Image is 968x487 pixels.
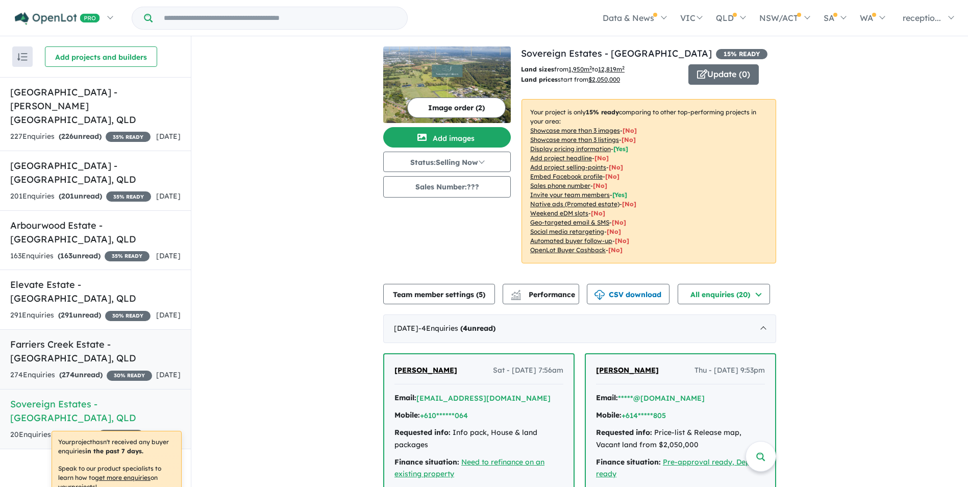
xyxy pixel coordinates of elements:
a: Need to refinance on an existing property [394,457,544,479]
h5: Farriers Creek Estate - [GEOGRAPHIC_DATA] , QLD [10,337,181,365]
div: 163 Enquir ies [10,250,150,262]
span: [ No ] [593,182,607,189]
button: Update (0) [688,64,759,85]
span: [PERSON_NAME] [596,366,659,375]
sup: 2 [622,65,625,70]
button: Add images [383,127,511,148]
span: 163 [60,251,72,260]
u: Automated buyer follow-up [530,237,612,245]
span: [DATE] [156,251,181,260]
span: 5 [479,290,483,299]
b: Land prices [521,76,558,83]
strong: Finance situation: [596,457,661,467]
u: OpenLot Buyer Cashback [530,246,606,254]
span: [ Yes ] [613,145,628,153]
h5: [GEOGRAPHIC_DATA] - [GEOGRAPHIC_DATA] , QLD [10,159,181,186]
img: line-chart.svg [511,290,520,296]
u: Native ads (Promoted estate) [530,200,619,208]
button: Add projects and builders [45,46,157,67]
span: [No] [607,228,621,235]
a: Pre-approval ready, Deposit ready [596,457,763,479]
span: - 4 Enquir ies [418,324,495,333]
span: receptio... [903,13,941,23]
img: sort.svg [17,53,28,61]
span: [ Yes ] [612,191,627,199]
u: Display pricing information [530,145,611,153]
p: Your project hasn't received any buyer enquiries [58,437,175,456]
span: 201 [61,191,74,201]
span: [No] [612,218,626,226]
span: 15 % READY [716,49,767,59]
p: Your project is only comparing to other top-performing projects in your area: - - - - - - - - - -... [522,99,776,263]
img: Sovereign Estates - Rochedale [383,46,511,123]
button: Image order (2) [407,98,506,118]
span: 35 % READY [106,191,151,202]
button: Sales Number:??? [383,176,511,198]
strong: ( unread) [58,310,101,320]
h5: Elevate Estate - [GEOGRAPHIC_DATA] , QLD [10,278,181,305]
div: Price-list & Release map, Vacant land from $2,050,000 [596,427,765,451]
span: 30 % READY [105,311,151,321]
img: download icon [594,290,605,300]
span: [No] [608,246,623,254]
span: [ No ] [594,154,609,162]
span: 274 [62,370,75,379]
a: Sovereign Estates - [GEOGRAPHIC_DATA] [521,47,712,59]
span: Thu - [DATE] 9:53pm [694,364,765,377]
h5: Sovereign Estates - [GEOGRAPHIC_DATA] , QLD [10,397,181,425]
div: Info pack, House & land packages [394,427,563,451]
strong: Finance situation: [394,457,459,467]
div: 291 Enquir ies [10,309,151,322]
u: $ 2,050,000 [588,76,620,83]
u: Sales phone number [530,182,590,189]
u: 12,819 m [598,65,625,73]
span: [DATE] [156,132,181,141]
span: [No] [622,200,636,208]
u: Showcase more than 3 images [530,127,620,134]
span: 226 [61,132,73,141]
button: [EMAIL_ADDRESS][DOMAIN_NAME] [416,393,551,404]
strong: Mobile: [596,410,622,420]
span: 20 [58,430,66,439]
span: [DATE] [156,310,181,320]
span: [ No ] [605,173,619,180]
strong: Email: [596,393,618,402]
u: Geo-targeted email & SMS [530,218,609,226]
span: to [592,65,625,73]
strong: Requested info: [596,428,652,437]
u: Invite your team members [530,191,610,199]
div: 20 Enquir ies [10,429,143,441]
strong: ( unread) [59,132,102,141]
div: 274 Enquir ies [10,369,152,381]
span: [ No ] [609,163,623,171]
h5: Arbourwood Estate - [GEOGRAPHIC_DATA] , QLD [10,218,181,246]
span: [PERSON_NAME] [394,366,457,375]
u: Social media retargeting [530,228,604,235]
span: 15 % READY [98,430,143,440]
button: Status:Selling Now [383,152,511,172]
button: CSV download [587,284,669,304]
span: [ No ] [622,136,636,143]
u: Showcase more than 3 listings [530,136,619,143]
u: Add project headline [530,154,592,162]
button: Performance [503,284,579,304]
span: 35 % READY [106,132,151,142]
span: [DATE] [156,370,181,379]
sup: 2 [589,65,592,70]
b: in the past 7 days. [85,447,143,455]
span: 291 [61,310,73,320]
span: 30 % READY [107,371,152,381]
span: [DATE] [156,191,181,201]
span: 4 [463,324,467,333]
h5: [GEOGRAPHIC_DATA] - [PERSON_NAME][GEOGRAPHIC_DATA] , QLD [10,85,181,127]
b: 15 % ready [586,108,619,116]
span: [DATE] [156,430,181,439]
span: 35 % READY [105,251,150,261]
input: Try estate name, suburb, builder or developer [155,7,405,29]
span: [No] [615,237,629,245]
strong: Email: [394,393,416,402]
strong: Mobile: [394,410,420,420]
u: get more enquiries [95,474,151,481]
u: Weekend eDM slots [530,209,588,217]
